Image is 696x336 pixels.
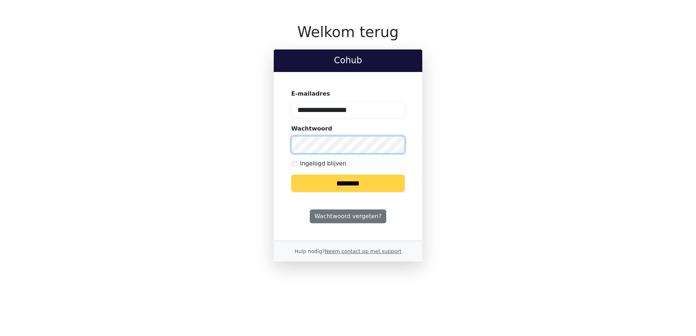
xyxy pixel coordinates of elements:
[300,159,346,168] label: Ingelogd blijven
[325,248,401,254] a: Neem contact op met support
[310,209,386,223] a: Wachtwoord vergeten?
[294,248,402,254] small: Hulp nodig?
[280,55,416,66] h2: Cohub
[291,89,330,98] label: E-mailadres
[274,23,422,41] h1: Welkom terug
[291,124,332,133] label: Wachtwoord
